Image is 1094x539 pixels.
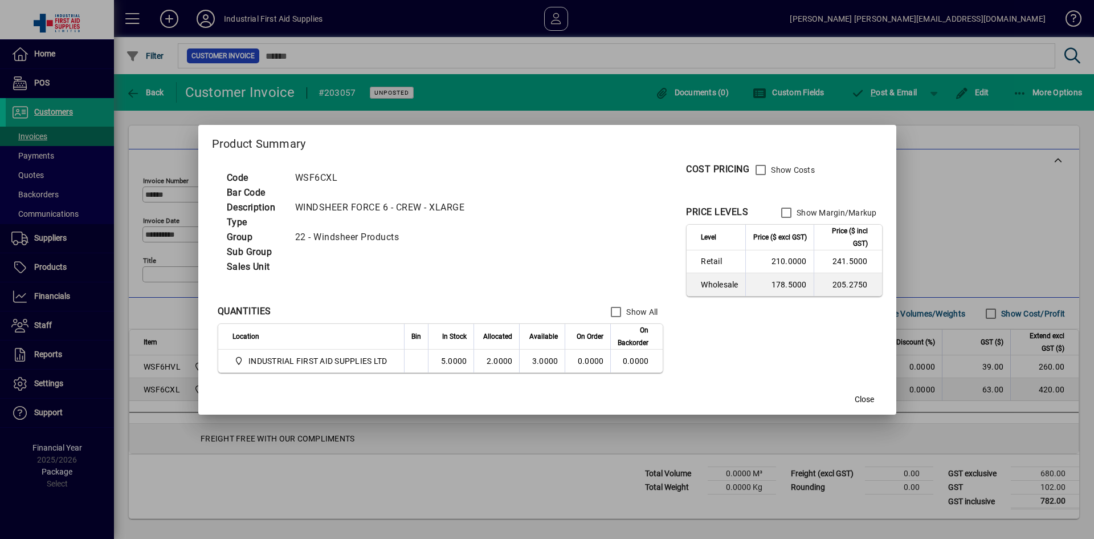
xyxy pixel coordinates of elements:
td: Sub Group [221,245,289,260]
td: 2.0000 [473,350,519,372]
span: Location [232,330,259,343]
span: In Stock [442,330,467,343]
td: 205.2750 [814,273,882,296]
span: Price ($ incl GST) [821,225,868,250]
td: 0.0000 [610,350,663,372]
td: Group [221,230,289,245]
td: Type [221,215,289,230]
td: Bar Code [221,185,289,200]
td: Sales Unit [221,260,289,274]
label: Show Costs [769,164,815,176]
span: Available [529,330,558,343]
td: 22 - Windsheer Products [289,230,479,245]
div: COST PRICING [686,163,749,176]
label: Show All [624,306,658,318]
span: Allocated [483,330,512,343]
button: Close [846,390,883,410]
span: Close [855,394,874,406]
td: WINDSHEER FORCE 6 - CREW - XLARGE [289,200,479,215]
td: 210.0000 [745,250,814,273]
td: 5.0000 [428,350,473,372]
td: 241.5000 [814,250,882,273]
h2: Product Summary [198,125,896,158]
div: QUANTITIES [218,305,271,318]
td: Code [221,171,289,185]
span: Bin [411,330,421,343]
span: On Order [577,330,603,343]
span: On Backorder [618,324,648,349]
div: PRICE LEVELS [686,205,748,219]
span: Price ($ excl GST) [753,231,807,244]
span: Wholesale [701,279,738,290]
td: 3.0000 [519,350,565,372]
span: 0.0000 [578,356,604,366]
span: Retail [701,256,738,267]
td: WSF6CXL [289,171,479,185]
td: 178.5000 [745,273,814,296]
label: Show Margin/Markup [794,207,877,218]
span: Level [701,231,716,244]
span: INDUSTRIAL FIRST AID SUPPLIES LTD [248,355,387,367]
span: INDUSTRIAL FIRST AID SUPPLIES LTD [232,354,392,368]
td: Description [221,200,289,215]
